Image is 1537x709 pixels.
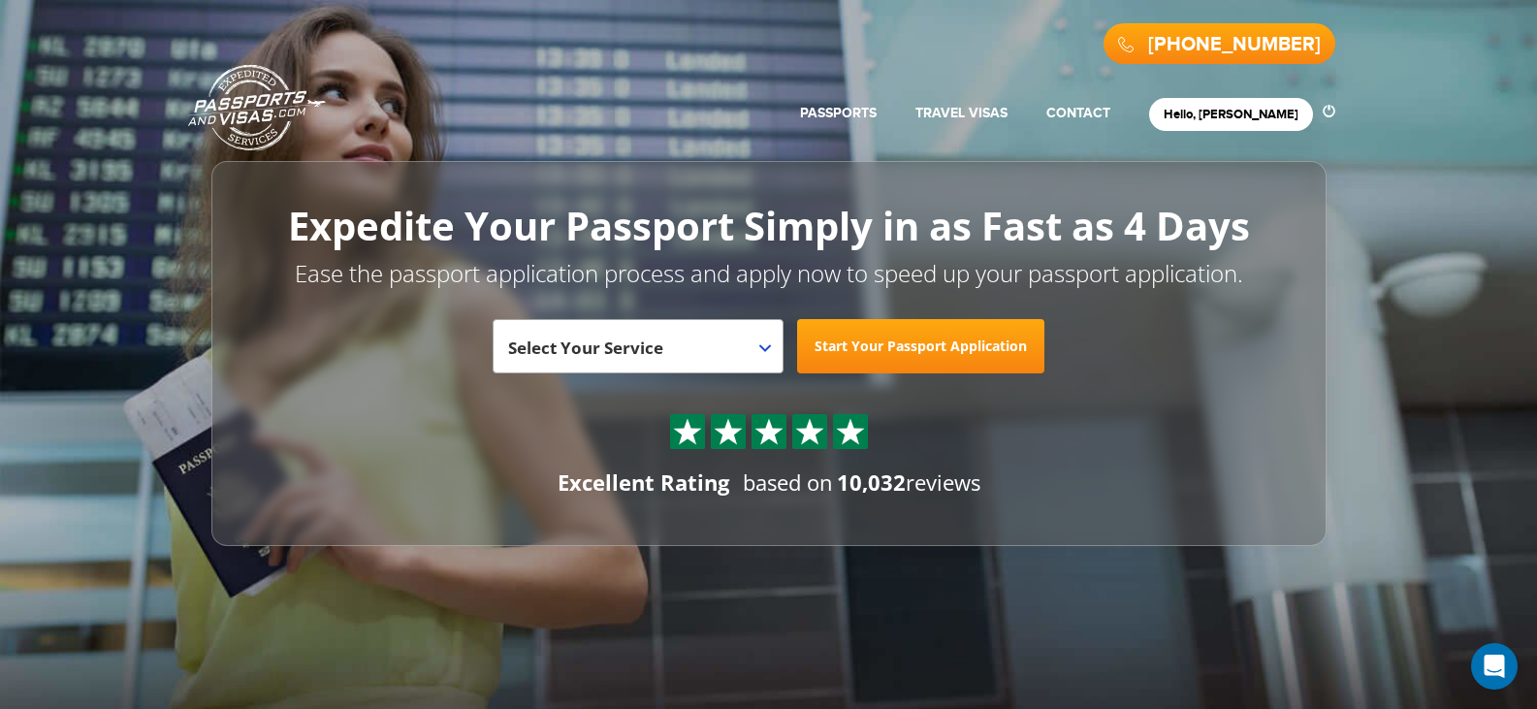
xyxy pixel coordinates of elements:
h1: Expedite Your Passport Simply in as Fast as 4 Days [255,205,1283,247]
span: based on [743,467,833,497]
img: Sprite St [836,417,865,446]
span: Select Your Service [508,327,763,381]
div: Open Intercom Messenger [1471,643,1518,690]
span: reviews [837,467,980,497]
a: Hello, [PERSON_NAME] [1164,107,1298,122]
span: Select Your Service [508,337,663,359]
a: Passports [800,105,877,121]
a: Passports & [DOMAIN_NAME] [188,64,326,151]
img: Sprite St [714,417,743,446]
strong: 10,032 [837,467,906,497]
p: Ease the passport application process and apply now to speed up your passport application. [255,257,1283,290]
img: Sprite St [673,417,702,446]
div: Excellent Rating [558,467,729,498]
a: Contact [1046,105,1110,121]
img: Sprite St [795,417,824,446]
img: Sprite St [754,417,784,446]
a: [PHONE_NUMBER] [1148,33,1321,56]
a: Start Your Passport Application [797,319,1044,373]
a: Travel Visas [915,105,1008,121]
span: Select Your Service [493,319,784,373]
